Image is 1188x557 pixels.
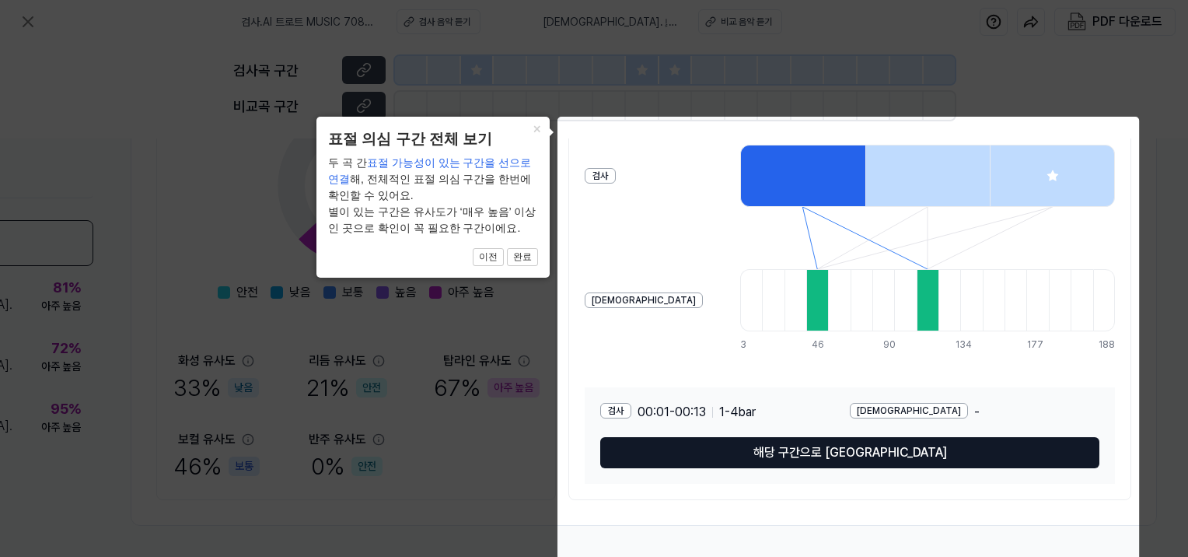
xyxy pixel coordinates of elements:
[585,168,616,184] div: 검사
[328,156,531,185] span: 표절 가능성이 있는 구간을 선으로 연결
[1099,338,1115,352] div: 188
[585,293,703,308] div: [DEMOGRAPHIC_DATA]
[638,403,706,422] span: 00:01 - 00:13
[956,338,977,352] div: 134
[525,117,550,138] button: Close
[507,248,538,267] button: 완료
[850,403,1099,422] div: -
[740,338,762,352] div: 3
[883,338,905,352] div: 90
[812,338,833,352] div: 46
[328,128,538,151] header: 표절 의심 구간 전체 보기
[719,403,756,422] span: 1 - 4 bar
[600,437,1099,468] button: 해당 구간으로 [GEOGRAPHIC_DATA]
[600,403,631,419] div: 검사
[1027,338,1049,352] div: 177
[328,155,538,236] div: 두 곡 간 해, 전체적인 표절 의심 구간을 한번에 확인할 수 있어요. 별이 있는 구간은 유사도가 ‘매우 높음’ 이상인 곳으로 확인이 꼭 필요한 구간이에요.
[473,248,504,267] button: 이전
[850,403,968,419] div: [DEMOGRAPHIC_DATA]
